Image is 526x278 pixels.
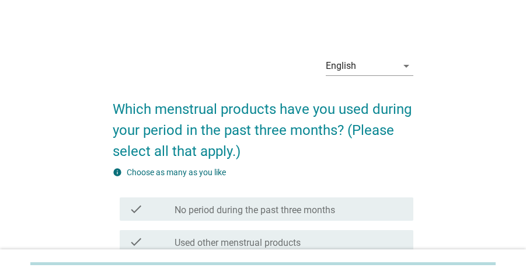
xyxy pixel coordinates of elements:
[127,168,226,177] label: Choose as many as you like
[113,168,122,177] i: info
[129,202,143,216] i: check
[113,87,413,162] h2: Which menstrual products have you used during your period in the past three months? (Please selec...
[175,204,335,216] label: No period during the past three months
[129,235,143,249] i: check
[175,237,301,249] label: Used other menstrual products
[326,61,356,71] div: English
[399,59,413,73] i: arrow_drop_down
